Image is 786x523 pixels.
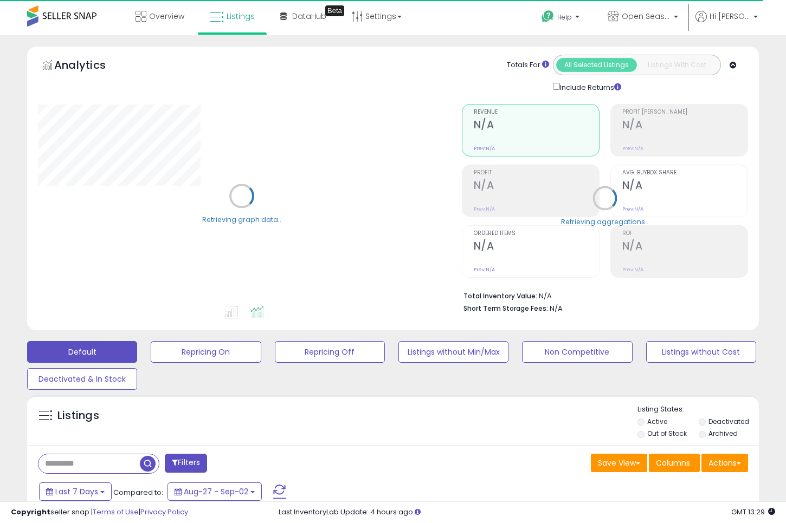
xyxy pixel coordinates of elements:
[398,341,508,363] button: Listings without Min/Max
[557,12,572,22] span: Help
[11,507,188,518] div: seller snap | |
[149,11,184,22] span: Overview
[165,454,207,473] button: Filters
[647,429,687,438] label: Out of Stock
[507,60,549,70] div: Totals For
[93,507,139,517] a: Terms of Use
[556,58,637,72] button: All Selected Listings
[325,5,344,16] div: Tooltip anchor
[27,341,137,363] button: Default
[184,486,248,497] span: Aug-27 - Sep-02
[731,507,775,517] span: 2025-09-10 13:29 GMT
[151,341,261,363] button: Repricing On
[649,454,700,472] button: Columns
[55,486,98,497] span: Last 7 Days
[11,507,50,517] strong: Copyright
[701,454,748,472] button: Actions
[54,57,127,75] h5: Analytics
[545,81,634,93] div: Include Returns
[636,58,717,72] button: Listings With Cost
[622,11,671,22] span: Open Seasons
[708,429,738,438] label: Archived
[39,482,112,501] button: Last 7 Days
[561,217,648,226] div: Retrieving aggregations..
[695,11,758,35] a: Hi [PERSON_NAME]
[708,417,749,426] label: Deactivated
[279,507,776,518] div: Last InventoryLab Update: 4 hours ago.
[57,408,99,423] h5: Listings
[533,2,590,35] a: Help
[522,341,632,363] button: Non Competitive
[227,11,255,22] span: Listings
[27,368,137,390] button: Deactivated & In Stock
[541,10,555,23] i: Get Help
[202,214,281,224] div: Retrieving graph data..
[140,507,188,517] a: Privacy Policy
[275,341,385,363] button: Repricing Off
[167,482,262,501] button: Aug-27 - Sep-02
[292,11,326,22] span: DataHub
[637,404,759,415] p: Listing States:
[113,487,163,498] span: Compared to:
[591,454,647,472] button: Save View
[647,417,667,426] label: Active
[710,11,750,22] span: Hi [PERSON_NAME]
[646,341,756,363] button: Listings without Cost
[656,457,690,468] span: Columns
